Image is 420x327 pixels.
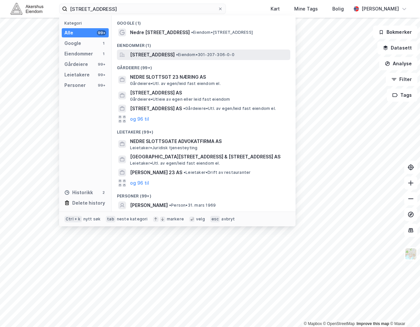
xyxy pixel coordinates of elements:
input: Søk på adresse, matrikkel, gårdeiere, leietakere eller personer [67,4,218,14]
span: • [184,170,186,175]
span: [STREET_ADDRESS] AS [130,105,182,112]
span: Eiendom • [STREET_ADDRESS] [191,30,253,35]
div: Personer (99+) [112,188,296,200]
div: 99+ [97,62,106,67]
span: Leietaker • Utl. av egen/leid fast eiendom el. [130,161,220,166]
div: Bolig [332,5,344,13]
div: 2 [101,190,106,195]
button: Analyse [379,57,417,70]
span: [GEOGRAPHIC_DATA][STREET_ADDRESS] & [STREET_ADDRESS] AS [130,153,288,161]
div: 1 [101,41,106,46]
button: Tags [387,89,417,102]
div: Eiendommer (1) [112,38,296,50]
span: • [169,203,171,208]
span: Gårdeiere • Utl. av egen/leid fast eiendom el. [183,106,276,111]
div: Kategori [64,21,109,26]
div: Personer [64,81,86,89]
div: Kontrollprogram for chat [387,296,420,327]
div: Eiendommer [64,50,93,58]
div: Google [64,39,81,47]
span: • [176,52,178,57]
span: NEDRE SLOTTSGT 23 NÆRING AS [130,73,288,81]
div: Leietakere (99+) [112,124,296,136]
a: Improve this map [357,321,389,326]
iframe: Chat Widget [387,296,420,327]
span: Gårdeiere • Utl. av egen/leid fast eiendom el. [130,81,221,86]
div: 99+ [97,30,106,35]
div: Gårdeiere (99+) [112,60,296,72]
div: 99+ [97,72,106,77]
div: tab [106,216,116,222]
div: Mine Tags [294,5,318,13]
a: OpenStreetMap [323,321,355,326]
div: neste kategori [117,216,148,222]
button: Datasett [377,41,417,54]
div: avbryt [221,216,235,222]
div: nytt søk [83,216,101,222]
span: Leietaker • Drift av restauranter [184,170,251,175]
span: Person • 31. mars 1969 [169,203,216,208]
span: Leietaker • Juridisk tjenesteyting [130,145,197,151]
div: 1 [101,51,106,56]
div: Ctrl + k [64,216,82,222]
img: akershus-eiendom-logo.9091f326c980b4bce74ccdd9f866810c.svg [11,3,43,14]
span: NEDRE SLOTTSGATE ADVOKATFIRMA AS [130,137,288,145]
span: [PERSON_NAME] [130,201,168,209]
div: Google (1) [112,15,296,27]
div: Leietakere [64,71,90,79]
div: markere [167,216,184,222]
button: Bokmerker [373,26,417,39]
div: [PERSON_NAME] [362,5,399,13]
button: og 96 til [130,115,149,123]
span: [PERSON_NAME] 23 AS [130,169,182,176]
div: Gårdeiere [64,60,88,68]
button: Filter [386,73,417,86]
button: og 96 til [130,179,149,187]
div: esc [210,216,220,222]
div: Kart [271,5,280,13]
div: Historikk [64,189,93,196]
span: Nedre [STREET_ADDRESS] [130,29,190,36]
div: velg [196,216,205,222]
span: • [191,30,193,35]
div: Alle [64,29,73,37]
img: Z [405,248,417,260]
span: [STREET_ADDRESS] [130,51,175,59]
span: Eiendom • 301-207-306-0-0 [176,52,234,57]
div: 99+ [97,83,106,88]
a: Mapbox [304,321,322,326]
span: • [183,106,185,111]
div: Delete history [72,199,105,207]
span: Gårdeiere • Utleie av egen eller leid fast eiendom [130,97,230,102]
span: [STREET_ADDRESS] AS [130,89,288,97]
